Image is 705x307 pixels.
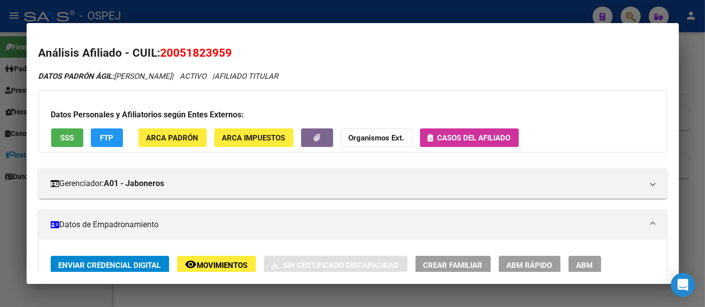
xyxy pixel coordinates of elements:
[349,133,404,142] strong: Organismos Ext.
[51,219,643,231] mat-panel-title: Datos de Empadronamiento
[197,261,248,270] span: Movimientos
[215,72,278,81] span: AFILIADO TITULAR
[438,133,511,142] span: Casos del afiliado
[341,128,412,147] button: Organismos Ext.
[415,256,491,274] button: Crear Familiar
[420,128,519,147] button: Casos del afiliado
[100,133,113,142] span: FTP
[222,133,286,142] span: ARCA Impuestos
[59,261,161,270] span: Enviar Credencial Digital
[91,128,123,147] button: FTP
[499,256,560,274] button: ABM Rápido
[39,72,114,81] strong: DATOS PADRÓN ÁGIL:
[214,128,294,147] button: ARCA Impuestos
[51,128,83,147] button: SSS
[104,178,165,190] strong: A01 - Jaboneros
[424,261,483,270] span: Crear Familiar
[185,258,197,270] mat-icon: remove_red_eye
[51,109,654,121] h3: Datos Personales y Afiliatorios según Entes Externos:
[138,128,207,147] button: ARCA Padrón
[577,261,593,270] span: ABM
[507,261,552,270] span: ABM Rápido
[284,261,399,270] span: Sin Certificado Discapacidad
[39,72,278,81] i: | ACTIVO |
[569,256,601,274] button: ABM
[39,72,172,81] span: [PERSON_NAME]
[671,273,695,297] div: Open Intercom Messenger
[161,46,232,59] span: 20051823959
[147,133,199,142] span: ARCA Padrón
[39,169,667,199] mat-expansion-panel-header: Gerenciador:A01 - Jaboneros
[39,210,667,240] mat-expansion-panel-header: Datos de Empadronamiento
[177,256,256,274] button: Movimientos
[51,256,169,274] button: Enviar Credencial Digital
[51,178,643,190] mat-panel-title: Gerenciador:
[264,256,407,274] button: Sin Certificado Discapacidad
[60,133,74,142] span: SSS
[39,45,667,62] h2: Análisis Afiliado - CUIL:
